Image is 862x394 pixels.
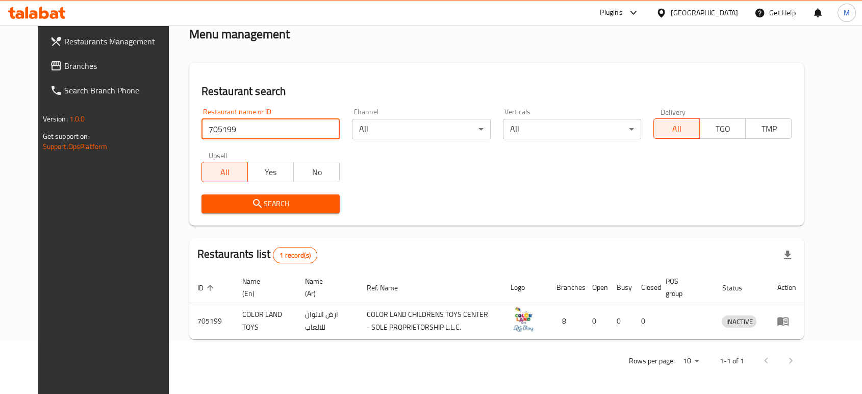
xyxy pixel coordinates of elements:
input: Search for restaurant name or ID.. [201,119,340,139]
span: Search [210,198,332,210]
div: Plugins [600,7,622,19]
p: 1-1 of 1 [719,355,744,367]
button: Search [201,194,340,213]
label: Upsell [209,152,227,159]
span: TGO [704,121,742,136]
span: Restaurants Management [64,35,173,47]
span: 1 record(s) [273,251,317,260]
td: 0 [609,303,633,339]
td: 0 [633,303,657,339]
span: Search Branch Phone [64,84,173,96]
a: Support.OpsPlatform [43,140,108,153]
p: Rows per page: [628,355,674,367]
span: Ref. Name [367,282,411,294]
div: INACTIVE [722,315,756,328]
span: TMP [750,121,788,136]
span: Status [722,282,755,294]
span: 1.0.0 [69,112,85,126]
table: enhanced table [189,272,804,339]
div: Export file [775,243,800,267]
span: ID [197,282,217,294]
div: All [503,119,641,139]
div: Total records count [273,247,317,263]
span: Name (Ar) [305,275,346,300]
th: Busy [609,272,633,303]
span: Branches [64,60,173,72]
td: 0 [584,303,609,339]
th: Logo [502,272,548,303]
span: No [298,165,336,180]
span: M [844,7,850,18]
span: All [658,121,696,136]
th: Action [769,272,804,303]
a: Branches [42,54,182,78]
span: Version: [43,112,68,126]
button: All [201,162,248,182]
td: ارض الالوان للالعاب [297,303,359,339]
button: Yes [247,162,294,182]
button: TMP [745,118,792,139]
span: POS group [666,275,702,300]
td: COLOR LAND CHILDRENS TOYS CENTER - SOLE PROPRIETORSHIP L.L.C. [359,303,502,339]
label: Delivery [661,108,686,115]
button: TGO [699,118,746,139]
th: Closed [633,272,657,303]
div: Rows per page: [678,354,703,369]
img: COLOR LAND TOYS [511,306,536,332]
div: [GEOGRAPHIC_DATA] [671,7,738,18]
span: Get support on: [43,130,90,143]
div: All [352,119,490,139]
td: 705199 [189,303,234,339]
td: COLOR LAND TOYS [234,303,297,339]
h2: Restaurants list [197,247,317,263]
span: Name (En) [242,275,285,300]
button: No [293,162,340,182]
th: Open [584,272,609,303]
div: Menu [777,315,796,327]
h2: Restaurant search [201,84,792,99]
td: 8 [548,303,584,339]
button: All [653,118,700,139]
span: Yes [252,165,290,180]
h2: Menu management [189,26,290,42]
a: Restaurants Management [42,29,182,54]
span: All [206,165,244,180]
th: Branches [548,272,584,303]
span: INACTIVE [722,316,756,328]
a: Search Branch Phone [42,78,182,103]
